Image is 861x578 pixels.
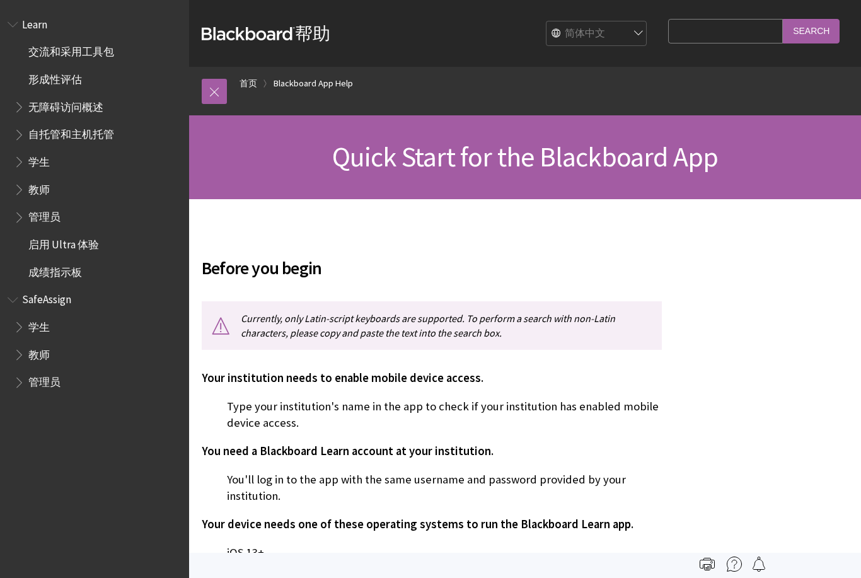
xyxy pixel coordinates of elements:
p: You'll log in to the app with the same username and password provided by your institution. [202,471,662,504]
span: 成绩指示板 [28,262,82,279]
nav: Book outline for Blackboard SafeAssign [8,289,182,393]
span: 交流和采用工具包 [28,42,114,59]
strong: Blackboard [202,27,295,40]
select: Site Language Selector [546,21,647,47]
a: Blackboard App Help [274,76,353,91]
span: 教师 [28,344,50,361]
a: 首页 [240,76,257,91]
span: 管理员 [28,207,61,224]
span: 自托管和主机托管 [28,124,114,141]
p: Currently, only Latin-script keyboards are supported. To perform a search with non-Latin characte... [202,301,662,350]
span: Your institution needs to enable mobile device access. [202,371,483,385]
span: 管理员 [28,372,61,389]
span: SafeAssign [22,289,71,306]
span: You need a Blackboard Learn account at your institution. [202,444,494,458]
span: 教师 [28,179,50,196]
input: Search [783,19,840,43]
span: 学生 [28,151,50,168]
h2: Before you begin [202,240,662,281]
span: 学生 [28,316,50,333]
img: Follow this page [751,557,766,572]
nav: Book outline for Blackboard Learn Help [8,14,182,283]
span: 启用 Ultra 体验 [28,234,99,251]
span: 形成性评估 [28,69,82,86]
p: Type your institution's name in the app to check if your institution has enabled mobile device ac... [202,398,662,431]
span: Quick Start for the Blackboard App [332,139,719,174]
span: Learn [22,14,47,31]
span: Your device needs one of these operating systems to run the Blackboard Learn app. [202,517,633,531]
p: iOS 13+ Android 11+ [202,545,662,577]
img: More help [727,557,742,572]
img: Print [700,557,715,572]
a: Blackboard帮助 [202,22,330,45]
span: 无障碍访问概述 [28,96,103,113]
